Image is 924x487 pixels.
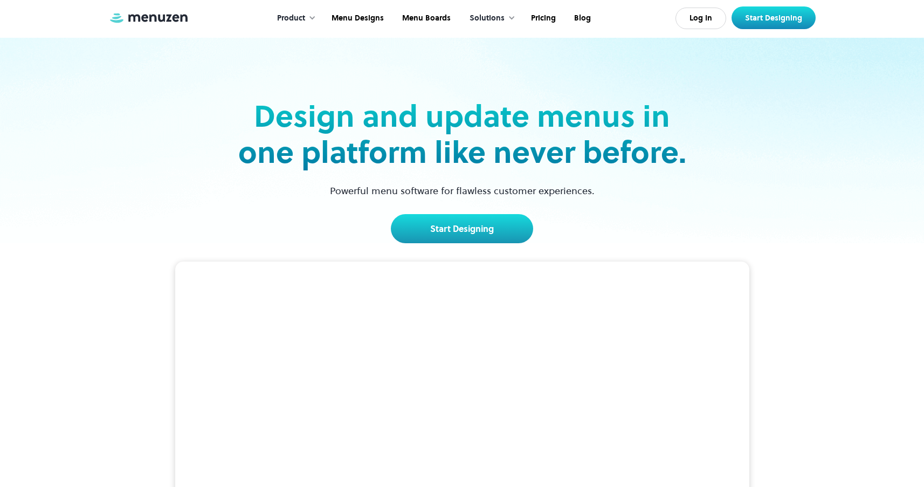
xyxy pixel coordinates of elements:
[675,8,726,29] a: Log In
[564,2,599,35] a: Blog
[266,2,321,35] div: Product
[391,214,533,243] a: Start Designing
[470,12,505,24] div: Solutions
[321,2,392,35] a: Menu Designs
[732,6,816,29] a: Start Designing
[235,98,689,170] h2: Design and update menus in one platform like never before.
[277,12,305,24] div: Product
[316,183,608,198] p: Powerful menu software for flawless customer experiences.
[392,2,459,35] a: Menu Boards
[521,2,564,35] a: Pricing
[459,2,521,35] div: Solutions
